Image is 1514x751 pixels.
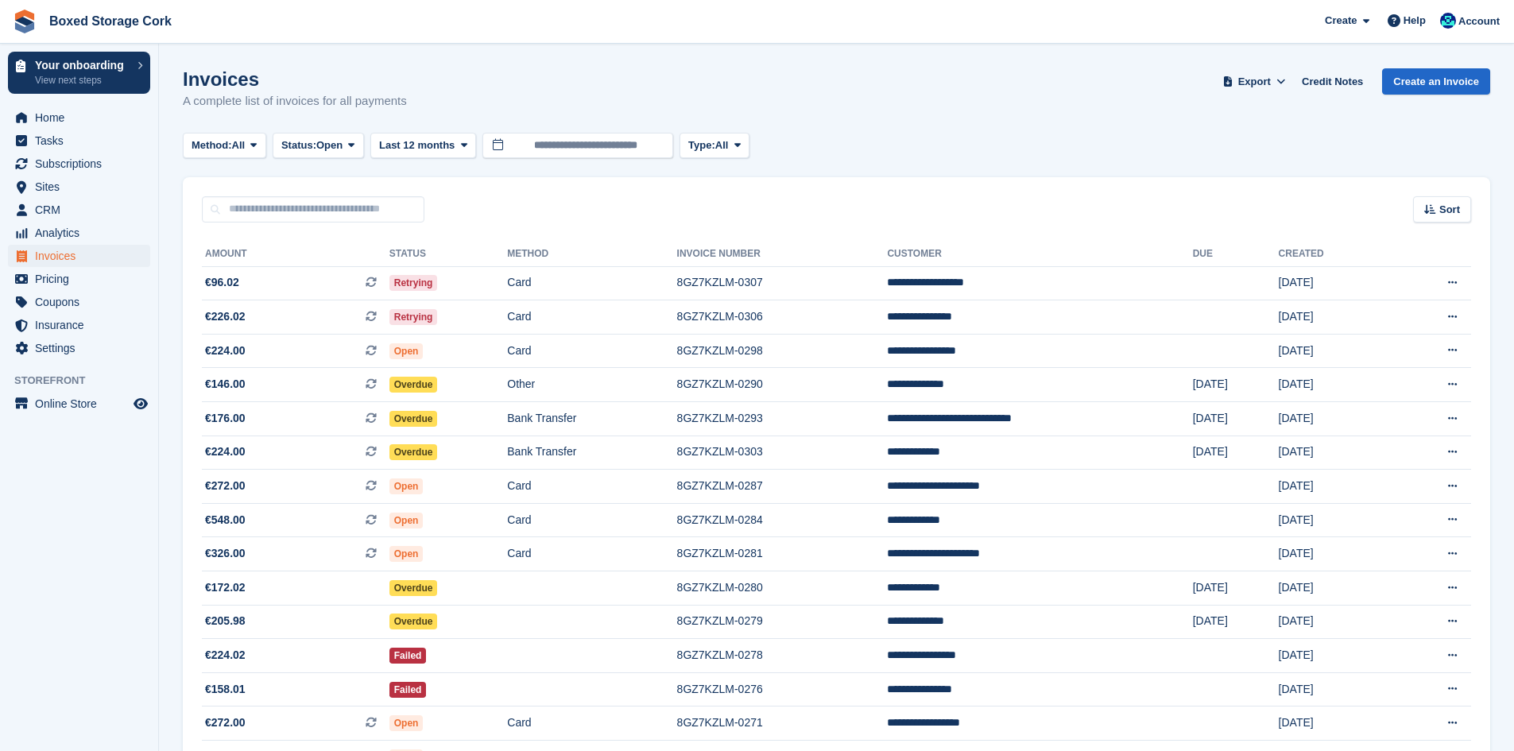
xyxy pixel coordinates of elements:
p: View next steps [35,73,130,87]
th: Customer [887,242,1192,267]
button: Method: All [183,133,266,159]
td: [DATE] [1279,300,1390,335]
a: menu [8,337,150,359]
td: Card [507,706,676,741]
span: All [715,137,729,153]
span: Online Store [35,393,130,415]
span: €272.00 [205,714,246,731]
th: Invoice Number [677,242,888,267]
td: [DATE] [1193,368,1279,402]
td: [DATE] [1193,436,1279,470]
span: Open [389,546,424,562]
td: 8GZ7KZLM-0306 [677,300,888,335]
span: Failed [389,682,427,698]
span: €326.00 [205,545,246,562]
span: Status: [281,137,316,153]
th: Status [389,242,508,267]
span: Subscriptions [35,153,130,175]
span: €146.00 [205,376,246,393]
span: €224.00 [205,443,246,460]
p: Your onboarding [35,60,130,71]
a: menu [8,314,150,336]
span: CRM [35,199,130,221]
td: [DATE] [1279,334,1390,368]
span: All [232,137,246,153]
td: [DATE] [1279,537,1390,571]
img: Vincent [1440,13,1456,29]
th: Created [1279,242,1390,267]
a: menu [8,106,150,129]
span: Overdue [389,614,438,629]
a: menu [8,153,150,175]
td: 8GZ7KZLM-0280 [677,571,888,606]
td: [DATE] [1279,470,1390,504]
td: 8GZ7KZLM-0298 [677,334,888,368]
td: Card [507,266,676,300]
td: 8GZ7KZLM-0303 [677,436,888,470]
a: menu [8,291,150,313]
td: 8GZ7KZLM-0290 [677,368,888,402]
button: Last 12 months [370,133,476,159]
span: Pricing [35,268,130,290]
td: Card [507,503,676,537]
button: Export [1219,68,1289,95]
span: Open [316,137,343,153]
span: Type: [688,137,715,153]
th: Due [1193,242,1279,267]
span: Analytics [35,222,130,244]
span: Insurance [35,314,130,336]
span: Sites [35,176,130,198]
span: Account [1458,14,1500,29]
span: Invoices [35,245,130,267]
td: [DATE] [1279,436,1390,470]
span: Overdue [389,377,438,393]
td: 8GZ7KZLM-0279 [677,605,888,639]
span: Overdue [389,444,438,460]
h1: Invoices [183,68,407,90]
span: Settings [35,337,130,359]
span: €224.02 [205,647,246,664]
a: menu [8,176,150,198]
th: Method [507,242,676,267]
td: [DATE] [1279,672,1390,706]
td: [DATE] [1279,266,1390,300]
p: A complete list of invoices for all payments [183,92,407,110]
span: €158.01 [205,681,246,698]
td: Card [507,334,676,368]
td: [DATE] [1279,571,1390,606]
td: [DATE] [1193,605,1279,639]
td: Card [507,537,676,571]
td: Card [507,470,676,504]
td: [DATE] [1193,571,1279,606]
a: Preview store [131,394,150,413]
td: 8GZ7KZLM-0287 [677,470,888,504]
a: menu [8,245,150,267]
span: Create [1325,13,1357,29]
a: Credit Notes [1295,68,1369,95]
span: Retrying [389,275,438,291]
span: Export [1238,74,1271,90]
td: [DATE] [1279,503,1390,537]
span: Help [1404,13,1426,29]
span: Overdue [389,411,438,427]
span: Open [389,513,424,528]
span: €548.00 [205,512,246,528]
span: Method: [192,137,232,153]
td: [DATE] [1279,368,1390,402]
td: [DATE] [1193,402,1279,436]
span: Open [389,343,424,359]
td: Card [507,300,676,335]
span: €172.02 [205,579,246,596]
a: menu [8,393,150,415]
span: €205.98 [205,613,246,629]
a: menu [8,130,150,152]
td: 8GZ7KZLM-0307 [677,266,888,300]
img: stora-icon-8386f47178a22dfd0bd8f6a31ec36ba5ce8667c1dd55bd0f319d3a0aa187defe.svg [13,10,37,33]
a: menu [8,222,150,244]
td: 8GZ7KZLM-0293 [677,402,888,436]
a: menu [8,199,150,221]
td: 8GZ7KZLM-0284 [677,503,888,537]
a: Boxed Storage Cork [43,8,178,34]
span: Sort [1439,202,1460,218]
span: Tasks [35,130,130,152]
